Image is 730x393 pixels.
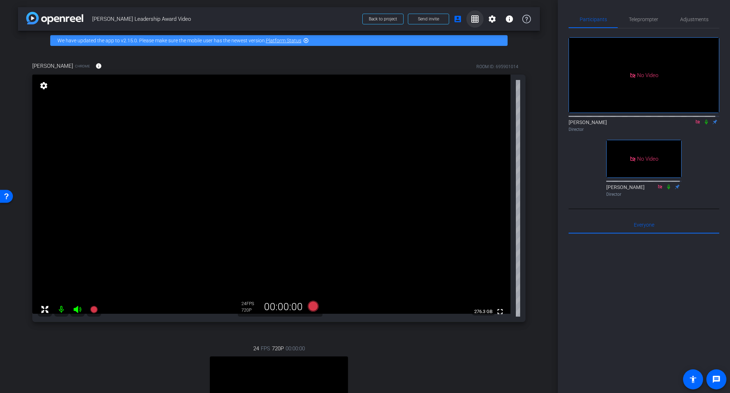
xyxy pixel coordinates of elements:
[26,12,83,24] img: app-logo
[303,38,309,43] mat-icon: highlight_off
[253,345,259,352] span: 24
[259,301,307,313] div: 00:00:00
[246,301,254,306] span: FPS
[569,126,719,133] div: Director
[476,63,518,70] div: ROOM ID: 695901014
[39,81,49,90] mat-icon: settings
[505,15,514,23] mat-icon: info
[488,15,496,23] mat-icon: settings
[496,307,504,316] mat-icon: fullscreen
[75,63,90,69] span: Chrome
[272,345,284,352] span: 720P
[689,375,697,384] mat-icon: accessibility
[637,72,658,78] span: No Video
[606,184,682,198] div: [PERSON_NAME]
[680,17,708,22] span: Adjustments
[418,16,439,22] span: Send invite
[569,119,719,133] div: [PERSON_NAME]
[634,222,654,227] span: Everyone
[241,307,259,313] div: 720P
[369,16,397,22] span: Back to project
[32,62,73,70] span: [PERSON_NAME]
[266,38,301,43] a: Platform Status
[580,17,607,22] span: Participants
[95,63,102,69] mat-icon: info
[712,375,721,384] mat-icon: message
[453,15,462,23] mat-icon: account_box
[286,345,305,352] span: 00:00:00
[92,12,358,26] span: [PERSON_NAME] Leadership Award Video
[50,35,508,46] div: We have updated the app to v2.15.0. Please make sure the mobile user has the newest version.
[629,17,658,22] span: Teleprompter
[408,14,449,24] button: Send invite
[637,156,658,162] span: No Video
[241,301,259,307] div: 24
[606,191,682,198] div: Director
[471,15,479,23] mat-icon: grid_on
[362,14,404,24] button: Back to project
[261,345,270,352] span: FPS
[472,307,495,316] span: 276.3 GB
